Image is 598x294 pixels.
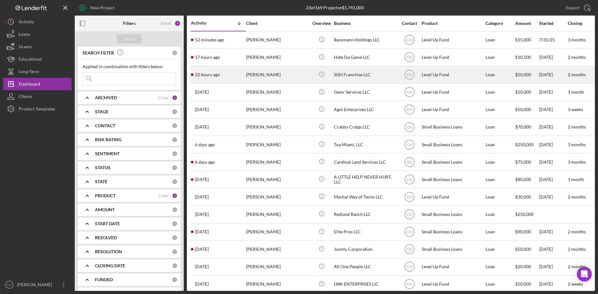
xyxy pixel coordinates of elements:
[407,125,412,129] text: CH
[515,101,539,118] div: $50,000
[407,160,412,164] text: BD
[539,101,567,118] div: [DATE]
[568,107,583,112] time: 3 weeks
[334,21,396,26] div: Business
[246,276,308,292] div: [PERSON_NAME]
[195,142,215,147] time: 2025-08-09 22:54
[407,90,412,95] text: CH
[3,103,72,115] a: Product Templates
[3,65,72,78] a: Long-Term
[334,276,396,292] div: LWA ENTERPRISES LlC
[568,89,584,95] time: 1 month
[568,281,583,287] time: 2 weeks
[407,212,412,217] text: CH
[246,49,308,66] div: [PERSON_NAME]
[95,123,115,128] b: CONTACT
[515,206,539,222] div: $250,000
[515,259,539,275] div: $20,000
[422,49,484,66] div: Level Up Fund
[422,154,484,170] div: Small Business Loans
[568,246,586,252] time: 2 months
[486,67,515,83] div: Loan
[195,212,209,217] time: 2025-07-31 21:59
[422,84,484,100] div: Level Up Fund
[568,177,584,182] time: 1 month
[195,247,209,252] time: 2025-07-24 01:24
[334,154,396,170] div: Cardinal Land Services LLC
[486,154,515,170] div: Loan
[3,53,72,65] a: Educational
[568,159,586,165] time: 3 months
[568,229,586,234] time: 2 months
[19,78,40,92] div: Dashboard
[486,21,515,26] div: Category
[95,207,115,212] b: AMOUNT
[398,21,421,26] div: Contact
[195,107,209,112] time: 2025-08-12 22:40
[515,32,539,48] div: $15,000
[422,259,484,275] div: Level Up Fund
[407,55,412,60] text: CH
[515,171,539,188] div: $80,000
[95,95,117,100] b: ARCHIVED
[246,206,308,222] div: [PERSON_NAME]
[539,224,567,240] div: [DATE]
[172,249,178,254] div: 0
[568,124,586,129] time: 2 months
[486,276,515,292] div: Loan
[422,21,484,26] div: Product
[95,165,111,170] b: STATUS
[3,28,72,40] button: Loans
[246,259,308,275] div: [PERSON_NAME]
[195,194,209,199] time: 2025-08-01 19:01
[90,2,115,14] div: New Project
[515,67,539,83] div: $50,000
[195,229,209,234] time: 2025-07-30 17:03
[539,171,567,188] div: [DATE]
[195,282,209,287] time: 2025-07-17 19:03
[334,241,396,258] div: Joontu Corporation
[172,165,178,170] div: 0
[539,154,567,170] div: [DATE]
[515,119,539,135] div: $70,000
[246,101,308,118] div: [PERSON_NAME]
[246,224,308,240] div: [PERSON_NAME]
[422,189,484,205] div: Level Up Fund
[539,84,567,100] div: [DATE]
[95,263,125,268] b: CLOSING DATE
[19,16,34,30] div: Activity
[172,179,178,184] div: 0
[246,21,308,26] div: Client
[172,193,178,198] div: 2
[19,28,30,42] div: Loans
[3,78,72,90] button: Dashboard
[334,32,396,48] div: Bassmann Holdings LLC
[407,108,412,112] text: CH
[334,171,396,188] div: A LITTLE HELP NEVER HURT, LLC
[539,241,567,258] div: [DATE]
[539,189,567,205] div: [DATE]
[172,123,178,128] div: 0
[486,171,515,188] div: Loan
[568,37,586,42] time: 3 months
[123,21,135,26] b: Filters
[486,84,515,100] div: Loan
[246,32,308,48] div: [PERSON_NAME]
[566,2,579,14] div: Export
[246,189,308,205] div: [PERSON_NAME]
[195,90,209,95] time: 2025-08-13 22:12
[334,49,396,66] div: Hate Da Game LLC
[172,235,178,240] div: 0
[486,241,515,258] div: Loan
[172,263,178,268] div: 0
[246,241,308,258] div: [PERSON_NAME]
[172,95,178,100] div: 1
[195,72,220,77] time: 2025-08-14 15:15
[334,206,396,222] div: Redland Ranch LLC
[172,151,178,156] div: 0
[422,101,484,118] div: Level Up Fund
[246,171,308,188] div: [PERSON_NAME]
[539,119,567,135] div: [DATE]
[306,5,364,10] div: 23 of 169 Projects • $1,741,000
[334,84,396,100] div: Gemr Services LLC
